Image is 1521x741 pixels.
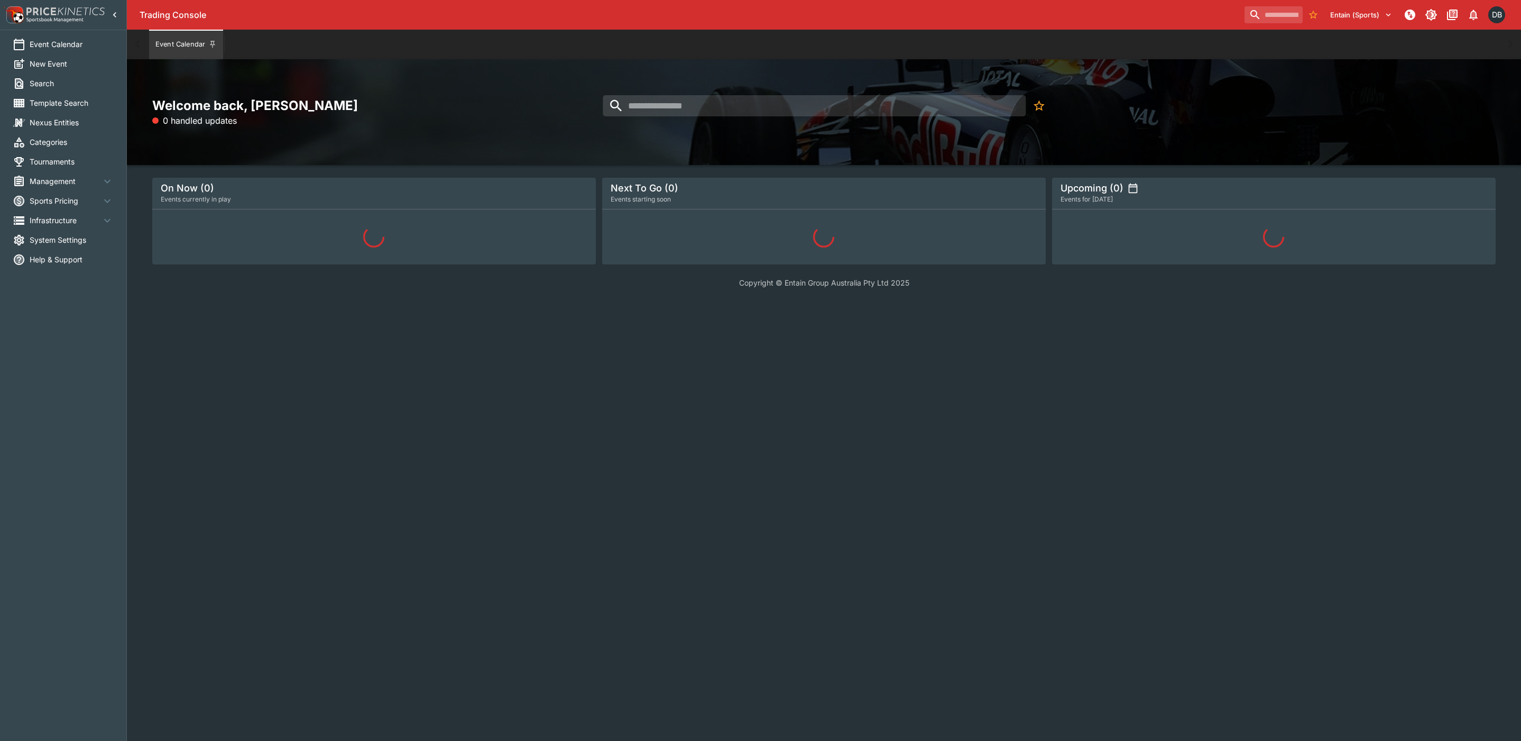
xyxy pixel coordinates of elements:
span: Search [30,78,114,89]
div: Daniel Beswick [1488,6,1505,23]
span: System Settings [30,234,114,245]
button: Daniel Beswick [1485,3,1508,26]
span: Nexus Entities [30,117,114,128]
h2: Welcome back, [PERSON_NAME] [152,97,596,114]
button: No Bookmarks [1029,95,1050,116]
span: Management [30,176,101,187]
span: Template Search [30,97,114,108]
span: Tournaments [30,156,114,167]
span: Events for [DATE] [1061,194,1113,205]
p: Copyright © Entain Group Australia Pty Ltd 2025 [127,277,1521,288]
img: PriceKinetics [26,7,105,15]
button: Toggle light/dark mode [1422,5,1441,24]
span: Help & Support [30,254,114,265]
span: Infrastructure [30,215,101,226]
img: Sportsbook Management [26,17,84,22]
span: Event Calendar [30,39,114,50]
button: Select Tenant [1324,6,1398,23]
input: search [603,95,1026,116]
button: Event Calendar [149,30,223,59]
p: 0 handled updates [152,114,237,127]
div: Trading Console [140,10,1240,21]
button: Documentation [1443,5,1462,24]
h5: Upcoming (0) [1061,182,1123,194]
span: Sports Pricing [30,195,101,206]
h5: Next To Go (0) [611,182,678,194]
input: search [1245,6,1303,23]
button: Notifications [1464,5,1483,24]
button: settings [1128,183,1138,194]
h5: On Now (0) [161,182,214,194]
img: PriceKinetics Logo [3,4,24,25]
span: New Event [30,58,114,69]
button: No Bookmarks [1305,6,1322,23]
span: Events starting soon [611,194,671,205]
span: Events currently in play [161,194,231,205]
button: NOT Connected to PK [1400,5,1419,24]
span: Categories [30,136,114,148]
